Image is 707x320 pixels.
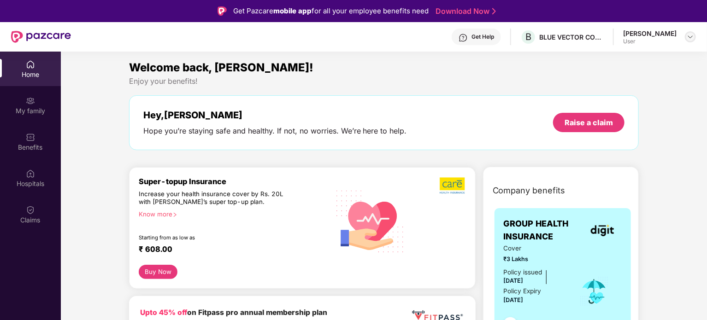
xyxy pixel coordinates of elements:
div: Super-topup Insurance [139,177,330,186]
div: Hey, [PERSON_NAME] [143,110,407,121]
span: [DATE] [504,297,524,303]
div: Starting from as low as [139,234,290,241]
div: Get Pazcare for all your employee benefits need [233,6,429,17]
img: svg+xml;base64,PHN2ZyBpZD0iSGVscC0zMngzMiIgeG1sbnM9Imh0dHA6Ly93d3cudzMub3JnLzIwMDAvc3ZnIiB3aWR0aD... [459,33,468,42]
img: insurerLogo [591,225,614,236]
div: Raise a claim [565,117,613,128]
img: icon [579,276,609,307]
span: Cover [504,244,567,253]
div: [PERSON_NAME] [623,29,677,38]
button: Buy Now [139,265,178,279]
div: Policy issued [504,268,542,277]
span: Company benefits [493,184,566,197]
div: BLUE VECTOR CONSULTING PRIVATE LIMITED [539,33,604,41]
div: ₹ 608.00 [139,244,320,256]
span: B [525,31,531,42]
a: Download Now [436,6,493,16]
div: Know more [139,210,324,217]
div: Get Help [471,33,494,41]
b: on Fitpass pro annual membership plan [140,308,327,317]
div: Policy Expiry [504,286,542,296]
img: svg+xml;base64,PHN2ZyBpZD0iSG9zcGl0YWxzIiB4bWxucz0iaHR0cDovL3d3dy53My5vcmcvMjAwMC9zdmciIHdpZHRoPS... [26,169,35,178]
img: svg+xml;base64,PHN2ZyBpZD0iQmVuZWZpdHMiIHhtbG5zPSJodHRwOi8vd3d3LnczLm9yZy8yMDAwL3N2ZyIgd2lkdGg9Ij... [26,133,35,142]
img: svg+xml;base64,PHN2ZyBpZD0iQ2xhaW0iIHhtbG5zPSJodHRwOi8vd3d3LnczLm9yZy8yMDAwL3N2ZyIgd2lkdGg9IjIwIi... [26,205,35,215]
span: right [172,212,177,217]
img: Logo [218,6,227,16]
img: svg+xml;base64,PHN2ZyBpZD0iSG9tZSIgeG1sbnM9Imh0dHA6Ly93d3cudzMub3JnLzIwMDAvc3ZnIiB3aWR0aD0iMjAiIG... [26,60,35,69]
b: Upto 45% off [140,308,187,317]
div: Enjoy your benefits! [129,76,639,86]
img: New Pazcare Logo [11,31,71,43]
img: Stroke [492,6,496,16]
img: svg+xml;base64,PHN2ZyBpZD0iRHJvcGRvd24tMzJ4MzIiIHhtbG5zPSJodHRwOi8vd3d3LnczLm9yZy8yMDAwL3N2ZyIgd2... [687,33,694,41]
span: Welcome back, [PERSON_NAME]! [129,61,313,74]
img: svg+xml;base64,PHN2ZyB3aWR0aD0iMjAiIGhlaWdodD0iMjAiIHZpZXdCb3g9IjAgMCAyMCAyMCIgZmlsbD0ibm9uZSIgeG... [26,96,35,105]
span: ₹3 Lakhs [504,255,567,264]
span: GROUP HEALTH INSURANCE [504,217,583,244]
img: b5dec4f62d2307b9de63beb79f102df3.png [440,177,466,194]
span: [DATE] [504,277,524,284]
strong: mobile app [273,6,312,15]
img: svg+xml;base64,PHN2ZyB4bWxucz0iaHR0cDovL3d3dy53My5vcmcvMjAwMC9zdmciIHhtbG5zOnhsaW5rPSJodHRwOi8vd3... [330,179,412,262]
div: Hope you’re staying safe and healthy. If not, no worries. We’re here to help. [143,126,407,136]
div: Increase your health insurance cover by Rs. 20L with [PERSON_NAME]’s super top-up plan. [139,190,290,207]
div: User [623,38,677,45]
